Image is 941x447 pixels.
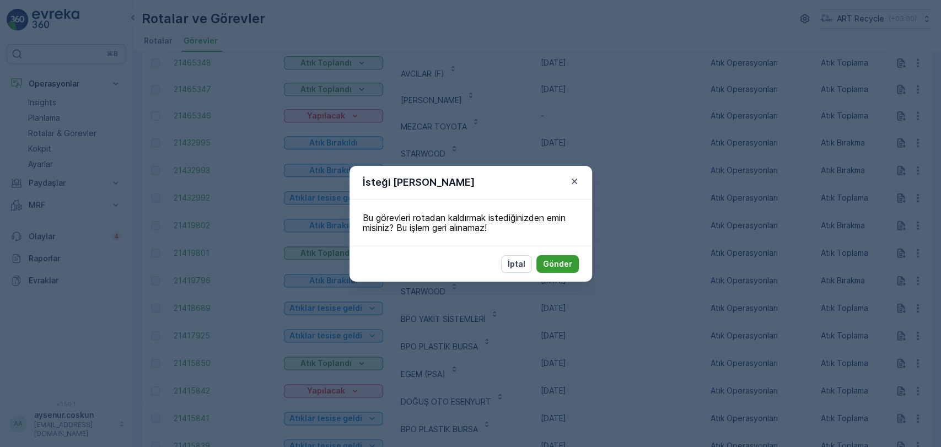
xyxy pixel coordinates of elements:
[349,200,592,246] div: Bu görevleri rotadan kaldırmak istediğinizden emin misiniz? Bu işlem geri alınamaz!
[543,258,572,270] p: Gönder
[501,255,532,273] button: İptal
[363,175,475,190] p: İsteği [PERSON_NAME]
[508,258,525,270] p: İptal
[536,255,579,273] button: Gönder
